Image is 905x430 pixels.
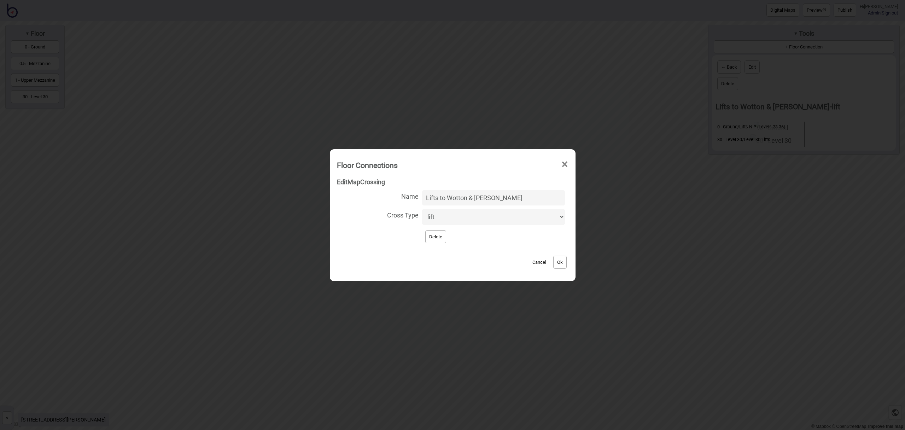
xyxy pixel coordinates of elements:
[561,153,568,176] span: ×
[337,188,419,203] span: Name
[529,256,550,269] button: Cancel
[553,256,567,269] button: Ok
[337,158,398,173] div: Floor Connections
[425,230,446,243] button: Delete
[422,209,565,225] select: Cross Type
[337,178,385,186] strong: Edit Crossing
[348,178,360,186] span: Map
[422,190,565,205] input: Name
[337,207,419,222] span: Cross Type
